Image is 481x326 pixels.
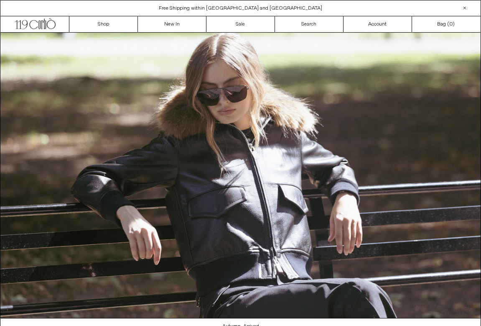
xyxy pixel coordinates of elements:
a: Shop [69,16,138,32]
a: Search [275,16,344,32]
a: Bag () [412,16,481,32]
span: ) [449,21,455,28]
a: Sale [206,16,275,32]
span: 0 [449,21,453,28]
a: Free Shipping within [GEOGRAPHIC_DATA] and [GEOGRAPHIC_DATA] [159,5,322,12]
a: New In [138,16,206,32]
a: Account [344,16,412,32]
